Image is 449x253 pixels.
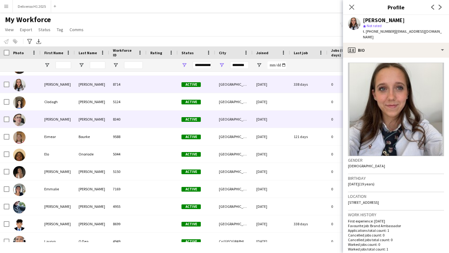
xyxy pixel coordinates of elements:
[215,163,253,180] div: [GEOGRAPHIC_DATA]
[113,62,118,68] button: Open Filter Menu
[181,204,201,209] span: Active
[290,215,327,232] div: 338 days
[230,61,249,69] input: City Filter Input
[109,163,147,180] div: 5150
[215,111,253,128] div: [GEOGRAPHIC_DATA]
[109,198,147,215] div: 4955
[215,233,253,250] div: Co [GEOGRAPHIC_DATA]
[343,43,449,58] div: Bio
[13,114,26,126] img: Dylan Hogan
[41,146,75,163] div: Elo
[253,93,290,110] div: [DATE]
[327,128,368,145] div: 0
[75,146,109,163] div: Onoriode
[20,27,32,32] span: Export
[253,215,290,232] div: [DATE]
[109,76,147,93] div: 8714
[253,146,290,163] div: [DATE]
[75,76,109,93] div: [PERSON_NAME]
[13,184,26,196] img: Emmalie Conroy
[348,193,444,199] h3: Location
[124,61,143,69] input: Workforce ID Filter Input
[41,180,75,198] div: Emmalie
[348,237,444,242] p: Cancelled jobs total count: 0
[35,38,42,45] app-action-btn: Export XLSX
[75,233,109,250] div: O Dea
[253,76,290,93] div: [DATE]
[13,149,26,161] img: Elo Onoriode
[79,50,97,55] span: Last Name
[348,223,444,228] p: Favourite job: Brand Ambassador
[253,198,290,215] div: [DATE]
[75,215,109,232] div: [PERSON_NAME]
[327,233,368,250] div: 0
[348,242,444,247] p: Worked jobs count: 0
[90,61,105,69] input: Last Name Filter Input
[327,180,368,198] div: 0
[109,93,147,110] div: 5124
[256,50,268,55] span: Joined
[75,163,109,180] div: [PERSON_NAME]
[56,61,71,69] input: First Name Filter Input
[181,62,187,68] button: Open Filter Menu
[109,128,147,145] div: 9588
[253,233,290,250] div: [DATE]
[109,146,147,163] div: 5044
[327,163,368,180] div: 0
[75,198,109,215] div: [PERSON_NAME]
[348,182,374,186] span: [DATE] (19 years)
[327,198,368,215] div: 0
[75,111,109,128] div: [PERSON_NAME]
[215,215,253,232] div: [GEOGRAPHIC_DATA]
[181,187,201,192] span: Active
[13,218,26,231] img: Jared Jacques
[13,131,26,144] img: Eimear Bourke
[75,180,109,198] div: [PERSON_NAME]
[348,164,385,168] span: [DEMOGRAPHIC_DATA]
[348,63,444,156] img: Crew avatar or photo
[348,233,444,237] p: Cancelled jobs count: 0
[54,26,66,34] a: Tag
[41,215,75,232] div: [PERSON_NAME]
[290,128,327,145] div: 121 days
[109,111,147,128] div: 8340
[327,76,368,93] div: 0
[181,100,201,104] span: Active
[38,27,51,32] span: Status
[363,29,442,39] span: | [EMAIL_ADDRESS][DOMAIN_NAME]
[253,163,290,180] div: [DATE]
[215,198,253,215] div: [GEOGRAPHIC_DATA]
[75,128,109,145] div: Bourke
[253,111,290,128] div: [DATE]
[348,175,444,181] h3: Birthday
[348,219,444,223] p: First experience: [DATE]
[215,93,253,110] div: [GEOGRAPHIC_DATA]
[36,26,53,34] a: Status
[181,152,201,157] span: Active
[181,222,201,227] span: Active
[348,247,444,251] p: Worked jobs total count: 1
[215,128,253,145] div: [GEOGRAPHIC_DATA]
[5,15,51,24] span: My Workforce
[17,26,35,34] a: Export
[181,50,194,55] span: Status
[13,79,26,91] img: Chloe McCarthy
[41,111,75,128] div: [PERSON_NAME]
[215,76,253,93] div: [GEOGRAPHIC_DATA]
[268,61,286,69] input: Joined Filter Input
[219,62,224,68] button: Open Filter Menu
[41,93,75,110] div: Clodagh
[181,169,201,174] span: Active
[41,163,75,180] div: [PERSON_NAME]
[109,233,147,250] div: 4949
[109,180,147,198] div: 7169
[253,180,290,198] div: [DATE]
[348,228,444,233] p: Applications total count: 1
[215,146,253,163] div: [GEOGRAPHIC_DATA]
[70,27,84,32] span: Comms
[343,3,449,11] h3: Profile
[75,93,109,110] div: [PERSON_NAME]
[79,62,84,68] button: Open Filter Menu
[13,50,24,55] span: Photo
[181,239,201,244] span: Active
